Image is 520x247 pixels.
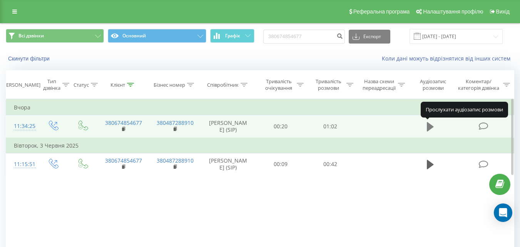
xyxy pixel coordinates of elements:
td: 00:09 [256,153,306,175]
div: Тип дзвінка [43,78,60,91]
td: 01:02 [306,115,355,138]
div: Коментар/категорія дзвінка [456,78,501,91]
td: [PERSON_NAME] (SIP) [201,115,256,138]
div: Аудіозапис розмови [414,78,453,91]
td: Вівторок, 3 Червня 2025 [6,138,514,153]
a: Коли дані можуть відрізнятися вiд інших систем [382,55,514,62]
div: Тривалість розмови [313,78,344,91]
div: [PERSON_NAME] [2,82,40,88]
span: Всі дзвінки [18,33,44,39]
button: Всі дзвінки [6,29,104,43]
span: Реферальна програма [353,8,410,15]
button: Експорт [349,30,390,44]
div: Бізнес номер [154,82,185,88]
td: 00:20 [256,115,306,138]
div: Прослухати аудіозапис розмови [421,102,508,117]
button: Скинути фільтри [6,55,54,62]
div: Співробітник [207,82,239,88]
a: 380487288910 [157,157,194,164]
input: Пошук за номером [263,30,345,44]
div: Клієнт [110,82,125,88]
span: Графік [225,33,240,39]
a: 380674854677 [105,119,142,126]
div: Тривалість очікування [263,78,295,91]
td: 00:42 [306,153,355,175]
td: [PERSON_NAME] (SIP) [201,153,256,175]
div: 11:15:51 [14,157,30,172]
span: Налаштування профілю [423,8,483,15]
span: Вихід [496,8,510,15]
div: Назва схеми переадресації [362,78,396,91]
button: Графік [210,29,254,43]
button: Основний [108,29,206,43]
div: 11:34:25 [14,119,30,134]
a: 380487288910 [157,119,194,126]
td: Вчора [6,100,514,115]
a: 380674854677 [105,157,142,164]
div: Статус [74,82,89,88]
div: Open Intercom Messenger [494,203,512,222]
